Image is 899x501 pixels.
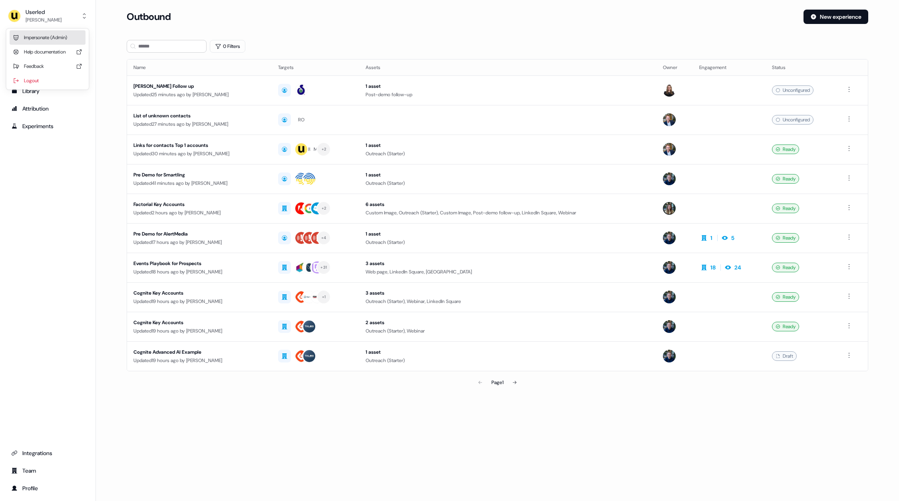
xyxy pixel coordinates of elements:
[6,6,89,26] button: Userled[PERSON_NAME]
[10,73,86,88] div: Logout
[26,16,62,24] div: [PERSON_NAME]
[26,8,62,16] div: Userled
[10,59,86,73] div: Feedback
[10,30,86,45] div: Impersonate (Admin)
[6,29,89,89] div: Userled[PERSON_NAME]
[10,45,86,59] div: Help documentation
